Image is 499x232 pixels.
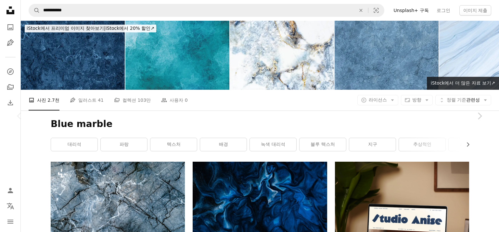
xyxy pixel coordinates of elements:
a: 로그인 / 가입 [4,184,17,197]
a: 일러스트 41 [70,90,104,110]
a: Unsplash+ 구독 [390,5,432,16]
button: 이미지 제출 [459,5,491,16]
a: 파란색과 검은 색 추상 그림 [193,203,327,209]
span: iStock에서 더 많은 자료 보기 ↗ [431,80,495,86]
form: 사이트 전체에서 이미지 찾기 [29,4,384,17]
span: 관련성 [447,97,480,103]
button: 시각적 검색 [368,4,384,17]
span: 정렬 기준 [447,97,466,102]
a: 다음 [460,85,499,147]
a: 컬렉션 103만 [114,90,151,110]
span: iStock에서 20% 할인 ↗ [27,26,154,31]
button: 라이선스 [357,95,398,105]
img: 대리석 애니메이션 [335,21,439,90]
a: 텍스처 [150,138,197,151]
a: 파란색 배경 [449,138,495,151]
span: 0 [185,97,188,104]
span: 103만 [137,97,151,104]
a: iStock에서 더 많은 자료 보기↗ [427,77,499,90]
a: 로그인 [433,5,454,16]
a: 파랑 [101,138,147,151]
button: 삭제 [354,4,368,17]
h1: Blue marble [51,118,469,130]
img: 블루 마블 배경기술 [21,21,125,90]
a: 사용자 0 [161,90,187,110]
span: 라이선스 [369,97,387,102]
a: 녹색 대리석 [250,138,296,151]
a: 사진 [4,21,17,34]
button: Unsplash 검색 [29,4,40,17]
a: 일러스트 [4,36,17,49]
a: 블루 텍스처 [300,138,346,151]
a: 컬렉션 [4,81,17,94]
a: 대리석 표면의 클로즈업 보기 [51,203,185,209]
a: 지구 [349,138,396,151]
a: 배경 [200,138,247,151]
a: 탐색 [4,65,17,78]
span: 41 [98,97,104,104]
span: 방향 [412,97,421,102]
span: iStock에서 프리미엄 이미지 찾아보기 | [27,26,106,31]
a: 대리석 [51,138,97,151]
a: 추상적인 [399,138,445,151]
button: 방향 [401,95,433,105]
button: 언어 [4,200,17,213]
button: 정렬 기준관련성 [435,95,491,105]
img: 밝은 파란색 청록색 페인트 질감 추상 아쿠아 마린 대리석 돌 배경 디자인 [125,21,229,90]
a: iStock에서 프리미엄 이미지 찾아보기|iStock에서 20% 할인↗ [21,21,160,36]
img: 파란색과 황금색 주황색 패턴의 흰색 대리석 [230,21,334,90]
button: 메뉴 [4,215,17,228]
